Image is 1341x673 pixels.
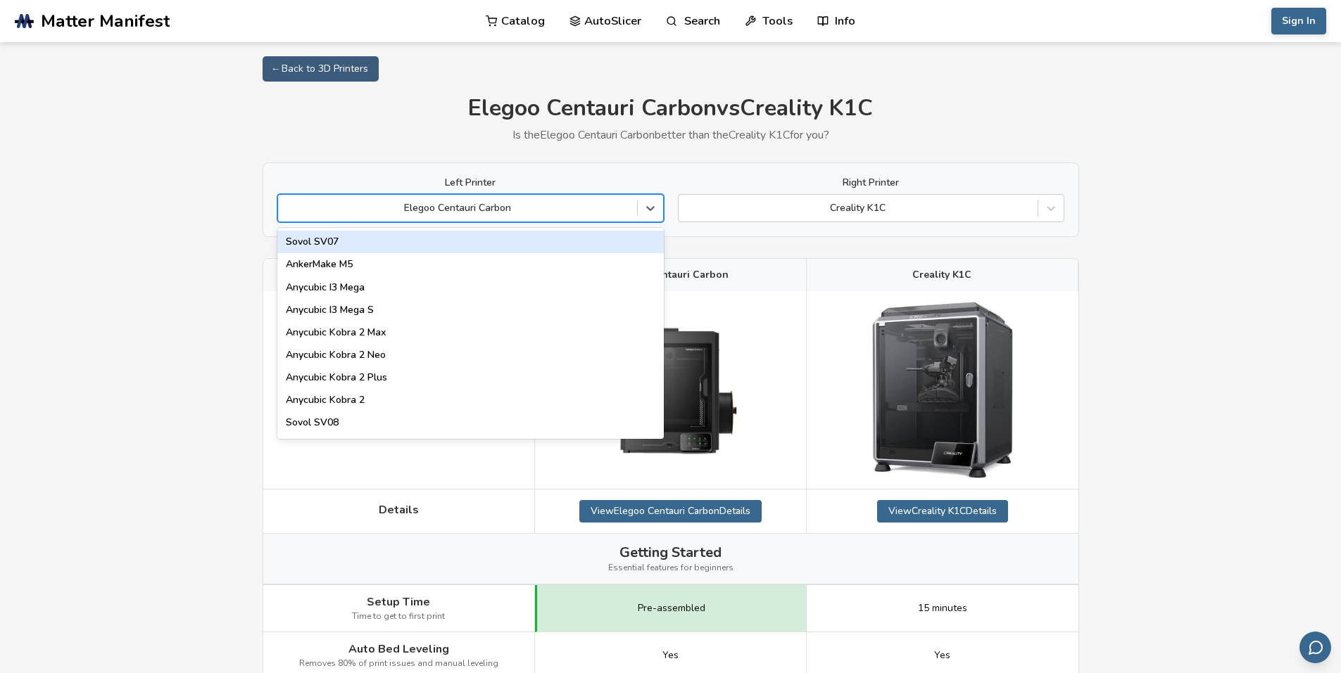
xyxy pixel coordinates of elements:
h1: Elegoo Centauri Carbon vs Creality K1C [263,96,1079,122]
div: Anycubic Kobra 2 Neo [277,344,664,366]
a: ← Back to 3D Printers [263,56,379,82]
img: Elegoo Centauri Carbon [600,309,741,471]
a: ViewElegoo Centauri CarbonDetails [579,500,762,523]
div: AnkerMake M5 [277,253,664,276]
span: Creality K1C [912,269,971,281]
input: Creality K1C [686,203,688,214]
span: Details [379,504,419,516]
span: Yes [662,650,679,661]
div: Anycubic Kobra 2 Plus [277,366,664,389]
span: Pre-assembled [638,603,705,614]
div: Sovol SV08 [277,411,664,434]
div: Anycubic Kobra 2 [277,389,664,411]
span: Time to get to first print [352,612,445,622]
button: Sign In [1271,8,1326,34]
span: Yes [934,650,950,661]
span: Matter Manifest [41,11,170,31]
p: Is the Elegoo Centauri Carbon better than the Creality K1C for you? [263,129,1079,141]
div: Anycubic I3 Mega [277,276,664,299]
img: Creality K1C [872,302,1013,478]
span: Removes 80% of print issues and manual leveling [299,659,498,669]
div: Anycubic I3 Mega S [277,299,664,321]
span: Getting Started [619,544,722,560]
label: Left Printer [277,177,664,188]
span: Elegoo Centauri Carbon [612,269,729,281]
div: Anycubic Kobra 2 Max [277,321,664,344]
span: Setup Time [367,596,430,608]
input: Elegoo Centauri CarbonSovol SV07AnkerMake M5Anycubic I3 MegaAnycubic I3 Mega SAnycubic Kobra 2 Ma... [285,203,288,214]
div: Sovol SV07 [277,231,664,253]
span: Essential features for beginners [608,563,734,573]
div: Creality Hi [277,434,664,456]
button: Send feedback via email [1299,632,1331,663]
label: Right Printer [678,177,1064,188]
span: Auto Bed Leveling [348,643,449,655]
span: 15 minutes [918,603,967,614]
a: ViewCreality K1CDetails [877,500,1008,523]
